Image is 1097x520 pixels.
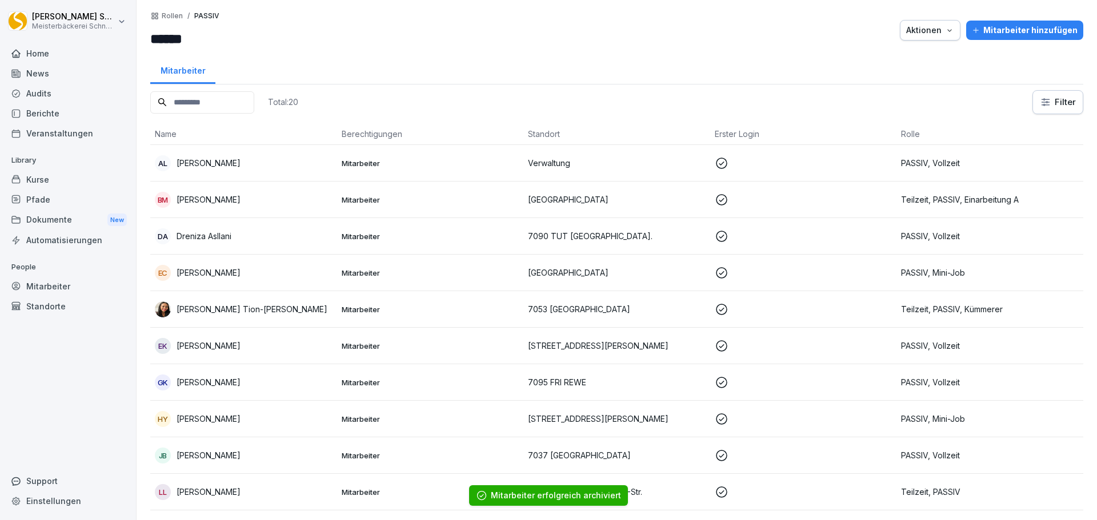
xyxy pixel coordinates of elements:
p: Mitarbeiter [342,414,519,424]
a: Automatisierungen [6,230,130,250]
div: BM [155,192,171,208]
div: Support [6,471,130,491]
p: Teilzeit, PASSIV [901,486,1079,498]
p: 7053 [GEOGRAPHIC_DATA] [528,303,706,315]
p: Library [6,151,130,170]
p: PASSIV, Mini-Job [901,267,1079,279]
p: Total: 20 [268,96,298,107]
a: Audits [6,83,130,103]
p: Mitarbeiter [342,158,519,168]
p: PASSIV, Vollzeit [901,230,1079,242]
p: 7095 FRI REWE [528,376,706,388]
p: [PERSON_NAME] [177,340,241,352]
p: Mitarbeiter [342,341,519,351]
p: / [187,12,190,20]
p: [PERSON_NAME] [177,449,241,461]
a: Home [6,43,130,63]
th: Name [150,123,337,145]
div: EK [155,338,171,354]
p: [PERSON_NAME] [177,157,241,169]
a: Mitarbeiter [150,55,215,84]
button: Aktionen [900,20,960,41]
p: [PERSON_NAME] [177,376,241,388]
button: Filter [1033,91,1083,114]
p: PASSIV, Vollzeit [901,157,1079,169]
p: Teilzeit, PASSIV, Einarbeitung A [901,194,1079,205]
p: PASSIV [194,12,219,20]
div: Aktionen [906,24,954,37]
p: 7037 [GEOGRAPHIC_DATA] [528,449,706,461]
a: Rollen [162,12,183,20]
div: Dokumente [6,209,130,231]
a: Einstellungen [6,491,130,511]
th: Rolle [896,123,1083,145]
a: Mitarbeiter [6,276,130,296]
p: PASSIV, Vollzeit [901,376,1079,388]
p: PASSIV, Mini-Job [901,413,1079,425]
p: PASSIV, Vollzeit [901,449,1079,461]
p: [PERSON_NAME] Tion-[PERSON_NAME] [177,303,327,315]
a: Berichte [6,103,130,123]
p: People [6,258,130,276]
p: Dreniza Asllani [177,230,231,242]
a: News [6,63,130,83]
a: DokumenteNew [6,209,130,231]
p: Teilzeit, PASSIV, Kümmerer [901,303,1079,315]
img: r2ev2tobl6g4w9s74os4erqt.png [155,301,171,317]
div: JB [155,448,171,463]
p: [GEOGRAPHIC_DATA] [528,194,706,205]
p: [PERSON_NAME] [177,486,241,498]
p: Mitarbeiter [342,487,519,497]
p: Meisterbäckerei Schneckenburger [32,22,115,30]
div: HY [155,411,171,427]
a: Standorte [6,296,130,316]
a: Pfade [6,190,130,209]
div: Mitarbeiter hinzufügen [972,24,1078,37]
p: PASSIV, Vollzeit [901,340,1079,352]
p: [PERSON_NAME] [177,194,241,205]
p: Mitarbeiter [342,450,519,461]
p: Mitarbeiter [342,377,519,388]
p: [PERSON_NAME] Schneckenburger [32,12,115,22]
p: [STREET_ADDRESS][PERSON_NAME] [528,340,706,352]
p: [PERSON_NAME] [177,267,241,279]
p: Verwaltung [528,157,706,169]
th: Erster Login [710,123,897,145]
p: Mitarbeiter [342,231,519,241]
div: LL [155,484,171,500]
p: [STREET_ADDRESS][PERSON_NAME] [528,413,706,425]
div: Filter [1040,96,1076,108]
th: Berechtigungen [337,123,524,145]
p: Mitarbeiter [342,195,519,205]
div: EC [155,265,171,281]
p: Mitarbeiter [342,304,519,315]
div: New [107,213,127,227]
p: Mitarbeiter [342,268,519,278]
a: Veranstaltungen [6,123,130,143]
p: [PERSON_NAME] [177,413,241,425]
div: DA [155,228,171,244]
button: Mitarbeiter hinzufügen [966,21,1083,40]
th: Standort [523,123,710,145]
div: AL [155,155,171,171]
div: GK [155,374,171,390]
p: 7090 TUT [GEOGRAPHIC_DATA]. [528,230,706,242]
div: Mitarbeiter erfolgreich archiviert [491,490,621,501]
p: [GEOGRAPHIC_DATA] [528,267,706,279]
a: Kurse [6,170,130,190]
